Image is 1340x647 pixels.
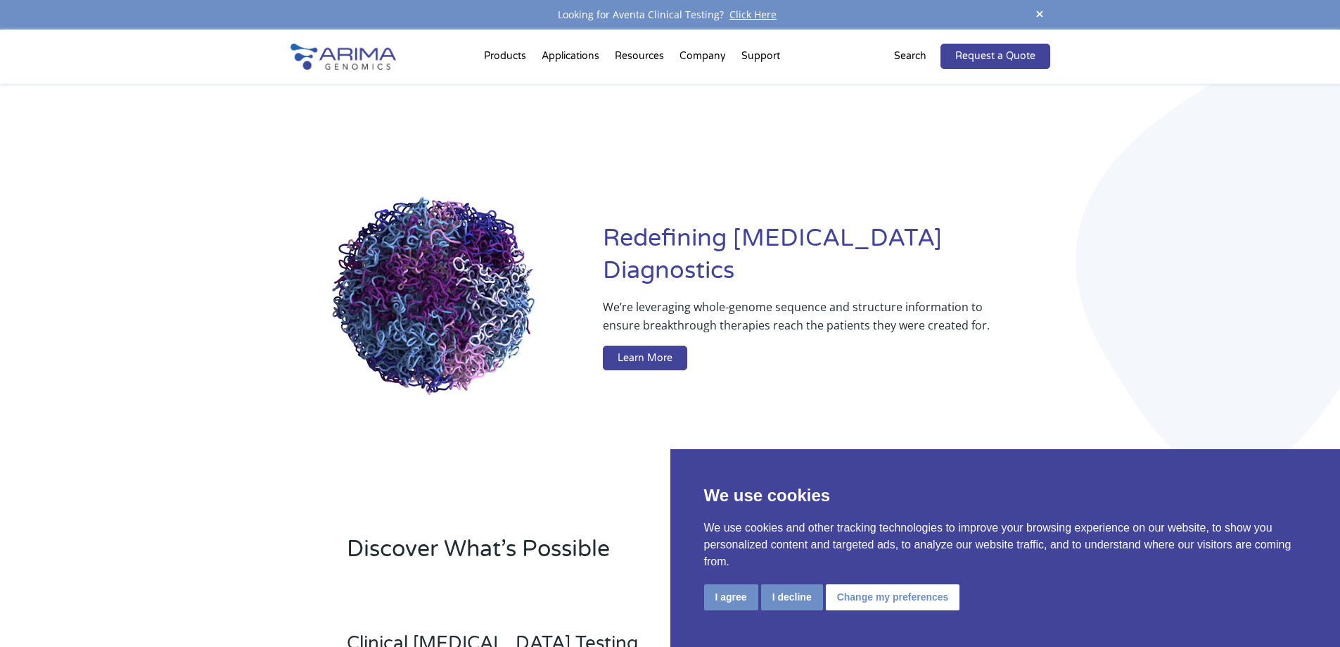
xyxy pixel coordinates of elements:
[826,584,960,610] button: Change my preferences
[724,8,782,21] a: Click Here
[894,47,926,65] p: Search
[704,483,1307,508] p: We use cookies
[940,44,1050,69] a: Request a Quote
[704,520,1307,570] p: We use cookies and other tracking technologies to improve your browsing experience on our website...
[291,6,1050,24] div: Looking for Aventa Clinical Testing?
[603,346,687,371] a: Learn More
[761,584,823,610] button: I decline
[603,298,993,346] p: We’re leveraging whole-genome sequence and structure information to ensure breakthrough therapies...
[603,222,1049,298] h1: Redefining [MEDICAL_DATA] Diagnostics
[704,584,758,610] button: I agree
[347,534,850,576] h2: Discover What’s Possible
[291,44,396,70] img: Arima-Genomics-logo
